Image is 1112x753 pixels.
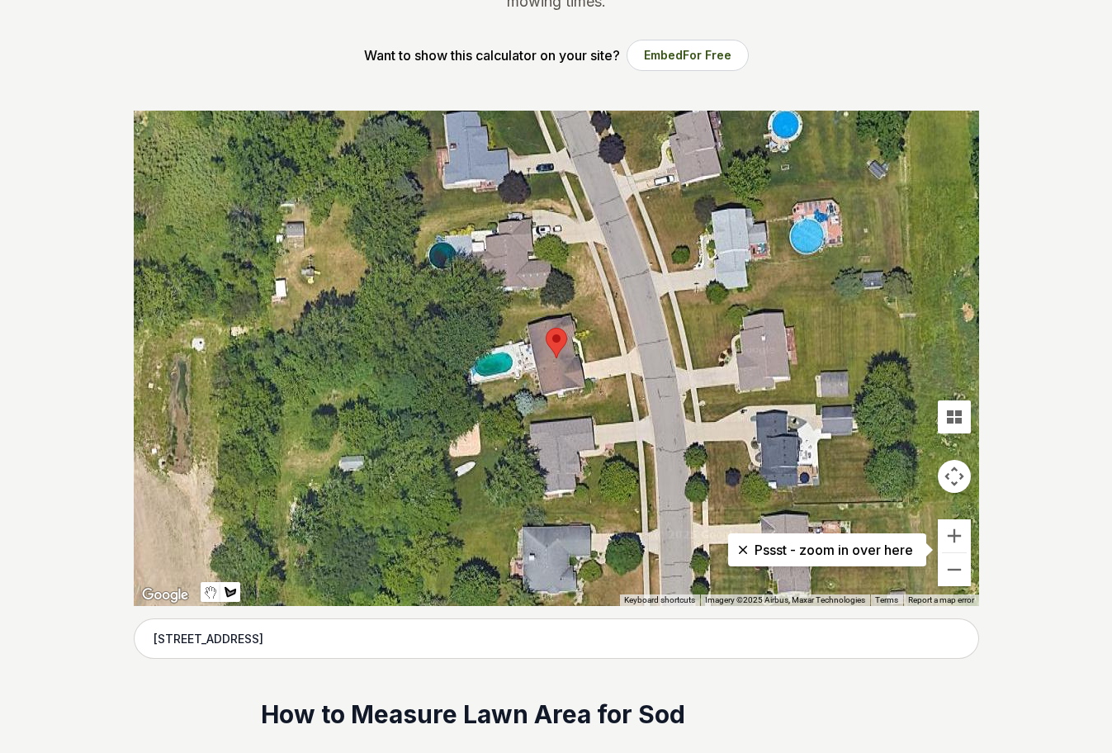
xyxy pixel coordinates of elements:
button: Keyboard shortcuts [624,594,695,606]
img: Google [138,585,192,606]
button: Zoom out [938,553,971,586]
a: Terms (opens in new tab) [875,595,898,604]
button: Zoom in [938,519,971,552]
span: For Free [683,48,731,62]
h2: How to Measure Lawn Area for Sod [261,699,851,732]
button: Draw a shape [220,582,240,602]
button: Map camera controls [938,460,971,493]
button: Tilt map [938,400,971,433]
p: Want to show this calculator on your site? [364,45,620,65]
p: Pssst - zoom in over here [741,540,913,560]
a: Report a map error [908,595,974,604]
button: Stop drawing [201,582,220,602]
a: Open this area in Google Maps (opens a new window) [138,585,192,606]
span: Imagery ©2025 Airbus, Maxar Technologies [705,595,865,604]
button: EmbedFor Free [627,40,749,71]
input: Enter your address to get started [134,618,979,660]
